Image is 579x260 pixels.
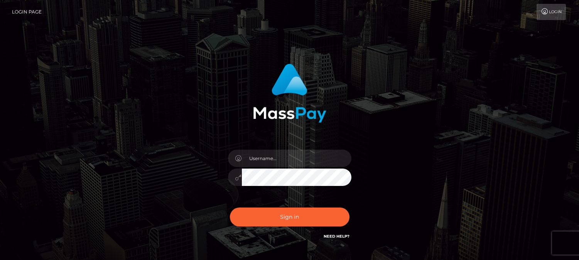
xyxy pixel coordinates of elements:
img: MassPay Login [253,64,326,123]
a: Login Page [12,4,42,20]
input: Username... [242,150,351,167]
button: Sign in [230,208,349,226]
a: Need Help? [324,234,349,239]
a: Login [537,4,566,20]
